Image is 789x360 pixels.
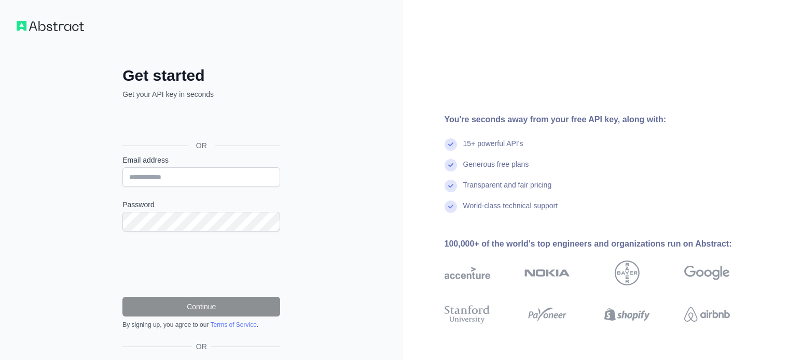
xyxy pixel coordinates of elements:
div: Transparent and fair pricing [463,180,552,200]
label: Password [122,199,280,210]
div: By signing up, you agree to our . [122,321,280,329]
img: check mark [445,159,457,171]
img: bayer [615,261,640,285]
div: 100,000+ of the world's top engineers and organizations run on Abstract: [445,238,763,250]
h2: Get started [122,66,280,85]
div: 15+ powerful API's [463,138,523,159]
label: Email address [122,155,280,165]
iframe: reCAPTCHA [122,244,280,284]
img: payoneer [524,303,570,326]
div: World-class technical support [463,200,558,221]
img: nokia [524,261,570,285]
img: accenture [445,261,490,285]
iframe: Кнопка "Войти с аккаунтом Google" [117,111,283,134]
img: Workflow [17,21,84,31]
img: shopify [604,303,650,326]
img: check mark [445,200,457,213]
button: Continue [122,297,280,316]
img: stanford university [445,303,490,326]
img: check mark [445,138,457,151]
div: You're seconds away from your free API key, along with: [445,113,763,126]
p: Get your API key in seconds [122,89,280,99]
span: OR [192,341,211,352]
img: airbnb [684,303,730,326]
img: google [684,261,730,285]
img: check mark [445,180,457,192]
span: OR [188,140,215,151]
a: Terms of Service [210,321,256,328]
div: Generous free plans [463,159,529,180]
